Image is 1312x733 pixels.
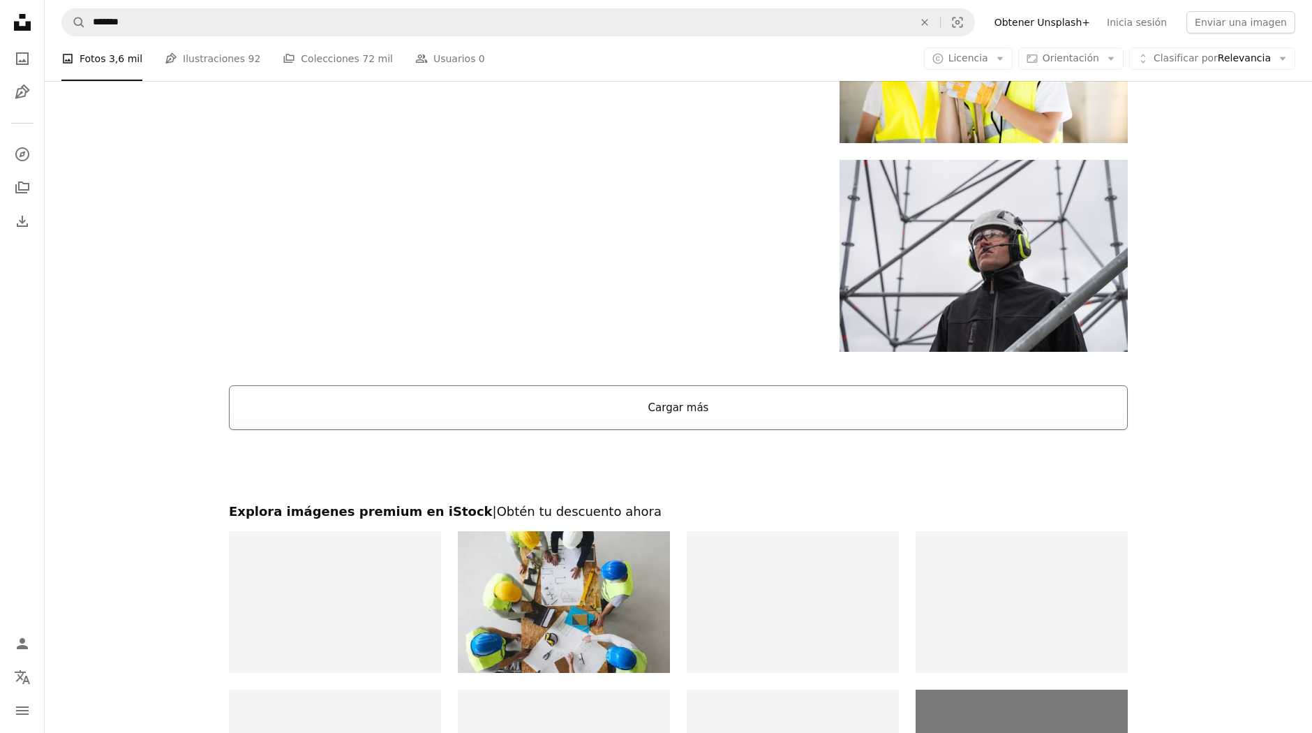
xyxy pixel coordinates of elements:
span: 92 [248,51,260,66]
a: Inicia sesión [1098,11,1175,34]
a: Obtener Unsplash+ [986,11,1098,34]
button: Borrar [909,9,940,36]
a: Un hombre con casco y gafas [840,249,1128,262]
span: 72 mil [362,51,393,66]
img: Above view of architect and manual workers working on plans at construction site. [458,531,670,673]
button: Idioma [8,663,36,691]
span: Clasificar por [1154,52,1218,64]
button: Enviar una imagen [1186,11,1295,34]
img: Un hombre con casco y gafas [840,160,1128,352]
a: Explorar [8,140,36,168]
a: Historial de descargas [8,207,36,235]
button: Cargar más [229,385,1128,430]
button: Buscar en Unsplash [62,9,86,36]
button: Clasificar porRelevancia [1129,47,1295,70]
button: Orientación [1018,47,1124,70]
button: Búsqueda visual [941,9,974,36]
a: Ilustraciones 92 [165,36,260,81]
a: Iniciar sesión / Registrarse [8,630,36,658]
img: caucasian engineer with white helmet at work and having a mechanical shovel on the back [687,531,899,673]
a: Ilustraciones [8,78,36,106]
span: Relevancia [1154,52,1271,66]
span: | Obtén tu descuento ahora [493,504,662,519]
span: Licencia [948,52,988,64]
a: Colecciones [8,174,36,202]
a: Inicio — Unsplash [8,8,36,39]
span: Orientación [1043,52,1099,64]
button: Licencia [924,47,1013,70]
button: Menú [8,697,36,725]
h2: Explora imágenes premium en iStock [229,503,1128,520]
a: Colecciones 72 mil [283,36,393,81]
a: Usuarios 0 [415,36,485,81]
span: 0 [479,51,485,66]
img: Trabajador sonriente usando un teléfono inteligente en el sitio de construcción. [229,531,441,673]
a: Fotos [8,45,36,73]
form: Encuentra imágenes en todo el sitio [61,8,975,36]
img: Trabajador de la construcción sosteniendo un casco de seguridad en un edificio en construcción. [916,531,1128,673]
